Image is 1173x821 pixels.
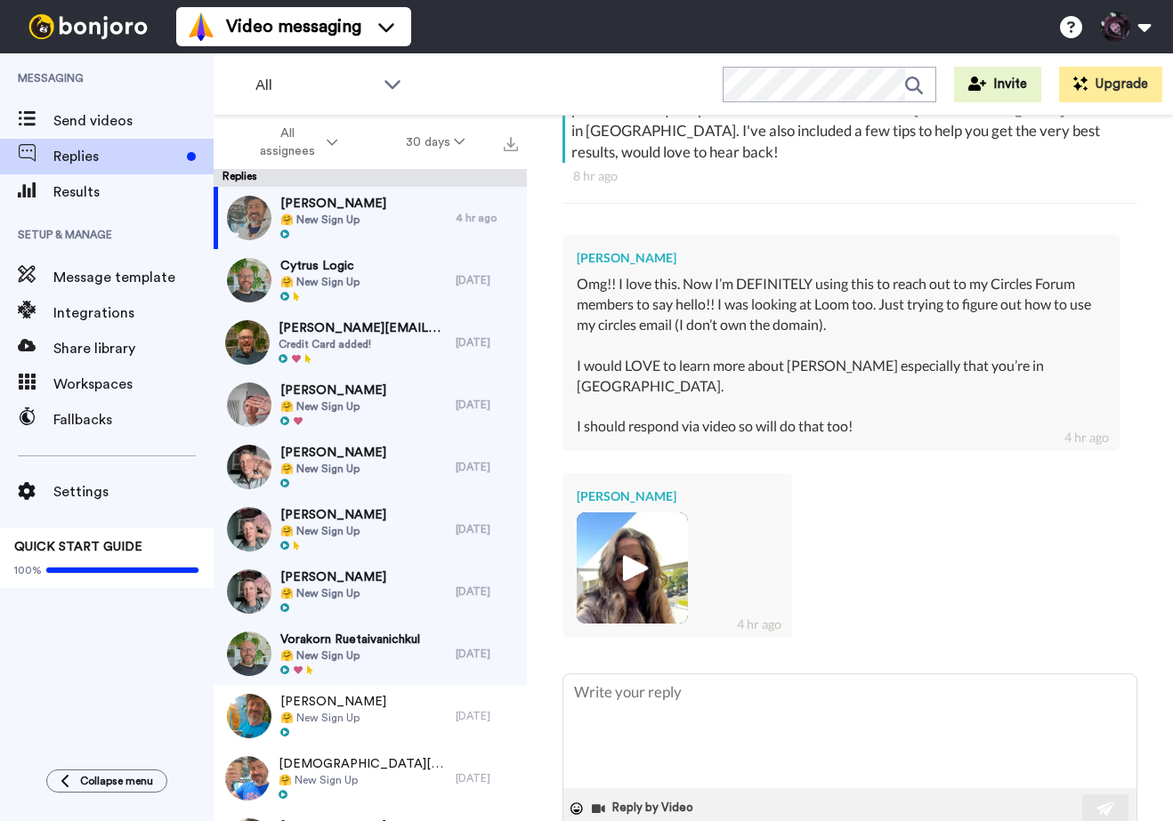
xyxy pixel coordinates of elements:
[1096,801,1116,816] img: send-white.svg
[53,302,214,324] span: Integrations
[577,487,778,505] div: [PERSON_NAME]
[498,129,523,156] button: Export all results that match these filters now.
[456,771,518,785] div: [DATE]
[456,522,518,536] div: [DATE]
[280,568,386,586] span: [PERSON_NAME]
[227,445,271,489] img: 605b730f-86d2-4b1c-ad08-0fdc43cc8c10-thumb.jpg
[456,335,518,350] div: [DATE]
[80,774,153,788] span: Collapse menu
[280,693,386,711] span: [PERSON_NAME]
[214,249,527,311] a: Cytrus Logic🤗 New Sign Up[DATE]
[225,320,270,365] img: ac519f94-ef5f-4835-b5e1-51563c9d4347-thumb.jpg
[280,524,386,538] span: 🤗 New Sign Up
[214,169,527,187] div: Replies
[456,398,518,412] div: [DATE]
[1064,429,1109,447] div: 4 hr ago
[255,75,375,96] span: All
[372,126,499,158] button: 30 days
[53,110,214,132] span: Send videos
[227,632,271,676] img: f33cda64-340f-4753-b3ac-5768991b72f7-thumb.jpg
[280,382,386,399] span: [PERSON_NAME]
[456,584,518,599] div: [DATE]
[279,319,447,337] span: [PERSON_NAME][EMAIL_ADDRESS][DOMAIN_NAME]
[1059,67,1162,102] button: Upgrade
[46,769,167,793] button: Collapse menu
[214,623,527,685] a: Vorakorn Ruetaivanichkul🤗 New Sign Up[DATE]
[280,275,360,289] span: 🤗 New Sign Up
[608,543,657,592] img: ic_play_thick.png
[53,409,214,431] span: Fallbacks
[227,507,271,551] img: 587bb185-235c-4b5b-8672-f5e82b8e3d41-thumb.jpg
[279,755,447,773] span: [DEMOGRAPHIC_DATA][PERSON_NAME]
[573,167,1127,185] div: 8 hr ago
[279,773,447,787] span: 🤗 New Sign Up
[53,146,180,167] span: Replies
[737,616,781,633] div: 4 hr ago
[187,12,215,41] img: vm-color.svg
[214,374,527,436] a: [PERSON_NAME]🤗 New Sign Up[DATE]
[504,137,518,151] img: export.svg
[214,685,527,747] a: [PERSON_NAME]🤗 New Sign Up[DATE]
[279,337,447,351] span: Credit Card added!
[280,213,386,227] span: 🤗 New Sign Up
[214,311,527,374] a: [PERSON_NAME][EMAIL_ADDRESS][DOMAIN_NAME]Credit Card added![DATE]
[53,181,214,203] span: Results
[226,14,361,39] span: Video messaging
[214,560,527,623] a: [PERSON_NAME]🤗 New Sign Up[DATE]
[53,481,214,503] span: Settings
[280,462,386,476] span: 🤗 New Sign Up
[214,498,527,560] a: [PERSON_NAME]🤗 New Sign Up[DATE]
[280,648,420,663] span: 🤗 New Sign Up
[217,117,372,167] button: All assignees
[53,374,214,395] span: Workspaces
[53,267,214,288] span: Message template
[251,125,323,160] span: All assignees
[280,399,386,414] span: 🤗 New Sign Up
[214,187,527,249] a: [PERSON_NAME]🤗 New Sign Up4 hr ago
[280,195,386,213] span: [PERSON_NAME]
[577,249,1105,267] div: [PERSON_NAME]
[280,631,420,648] span: Vorakorn Ruetaivanichkul
[571,77,1133,163] div: Hey [PERSON_NAME], thank you so much for signing up! I wanted to say thanks in person with a quic...
[14,563,42,577] span: 100%
[577,512,688,624] img: 7beccbcd-a8bf-4f5b-b564-bdfb09713d10-thumb.jpg
[227,382,271,427] img: 6a42e8aa-c9a8-4302-90c1-d0547754cef2-thumb.jpg
[227,694,271,738] img: dbe9cd5f-600b-4a5f-b476-a11dd53300d3-thumb.jpg
[456,460,518,474] div: [DATE]
[53,338,214,359] span: Share library
[227,196,271,240] img: 7d30f020-bf1c-4e68-984f-a9e9165c22cb-thumb.jpg
[280,586,386,600] span: 🤗 New Sign Up
[227,569,271,614] img: f10ed394-d962-4f26-9dbc-02d848830d77-thumb.jpg
[456,647,518,661] div: [DATE]
[214,747,527,809] a: [DEMOGRAPHIC_DATA][PERSON_NAME]🤗 New Sign Up[DATE]
[214,436,527,498] a: [PERSON_NAME]🤗 New Sign Up[DATE]
[577,274,1105,437] div: Omg!! I love this. Now I’m DEFINITELY using this to reach out to my Circles Forum members to say ...
[225,756,270,801] img: a8ba201b-a591-4077-b867-a3f26e438069-thumb.jpg
[456,273,518,287] div: [DATE]
[456,709,518,723] div: [DATE]
[456,211,518,225] div: 4 hr ago
[954,67,1041,102] button: Invite
[21,14,155,39] img: bj-logo-header-white.svg
[280,257,360,275] span: Cytrus Logic
[280,711,386,725] span: 🤗 New Sign Up
[14,541,142,553] span: QUICK START GUIDE
[227,258,271,302] img: e199515a-91b6-4450-a8ef-b2f175c38227-thumb.jpg
[280,444,386,462] span: [PERSON_NAME]
[280,506,386,524] span: [PERSON_NAME]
